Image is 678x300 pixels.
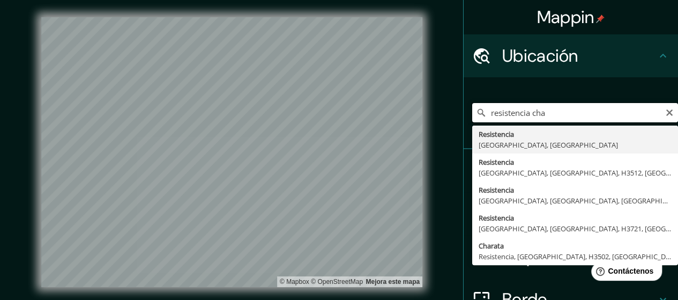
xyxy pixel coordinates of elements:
[464,235,678,278] div: Disposición
[280,278,309,286] font: © Mapbox
[366,278,420,286] font: Mejora este mapa
[464,34,678,77] div: Ubicación
[311,278,363,286] a: Mapa de calles abierto
[596,14,605,23] img: pin-icon.png
[311,278,363,286] font: © OpenStreetMap
[366,278,420,286] a: Map feedback
[479,213,514,223] font: Resistencia
[41,17,422,287] canvas: Mapa
[479,157,514,167] font: Resistencia
[583,258,666,288] iframe: Lanzador de widgets de ayuda
[464,192,678,235] div: Estilo
[479,140,618,150] font: [GEOGRAPHIC_DATA], [GEOGRAPHIC_DATA]
[479,129,514,139] font: Resistencia
[502,45,578,67] font: Ubicación
[479,185,514,195] font: Resistencia
[665,107,674,117] button: Claro
[464,149,678,192] div: Patas
[472,103,678,122] input: Elige tu ciudad o zona
[280,278,309,286] a: Mapbox
[537,6,594,28] font: Mappin
[479,241,504,251] font: Charata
